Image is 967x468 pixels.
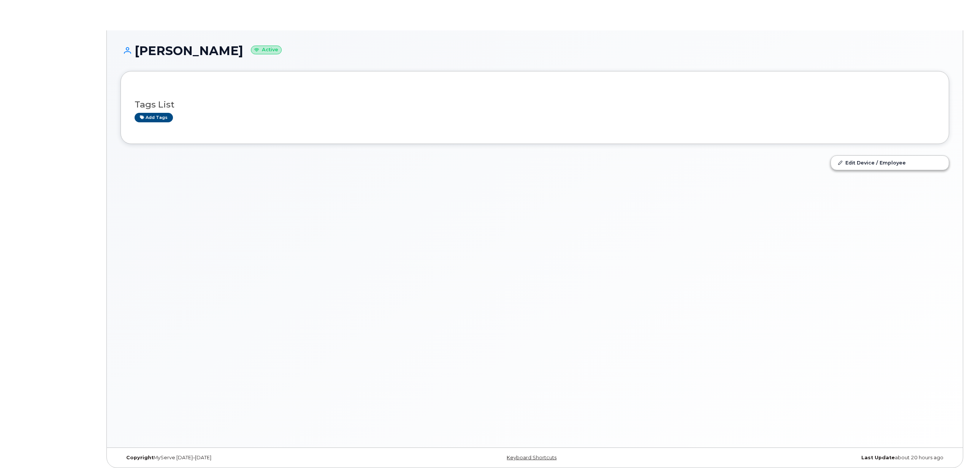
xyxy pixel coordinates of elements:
[673,455,949,461] div: about 20 hours ago
[507,455,556,460] a: Keyboard Shortcuts
[135,113,173,122] a: Add tags
[251,46,282,54] small: Active
[135,100,935,109] h3: Tags List
[126,455,154,460] strong: Copyright
[861,455,895,460] strong: Last Update
[120,455,397,461] div: MyServe [DATE]–[DATE]
[120,44,949,57] h1: [PERSON_NAME]
[831,156,949,169] a: Edit Device / Employee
